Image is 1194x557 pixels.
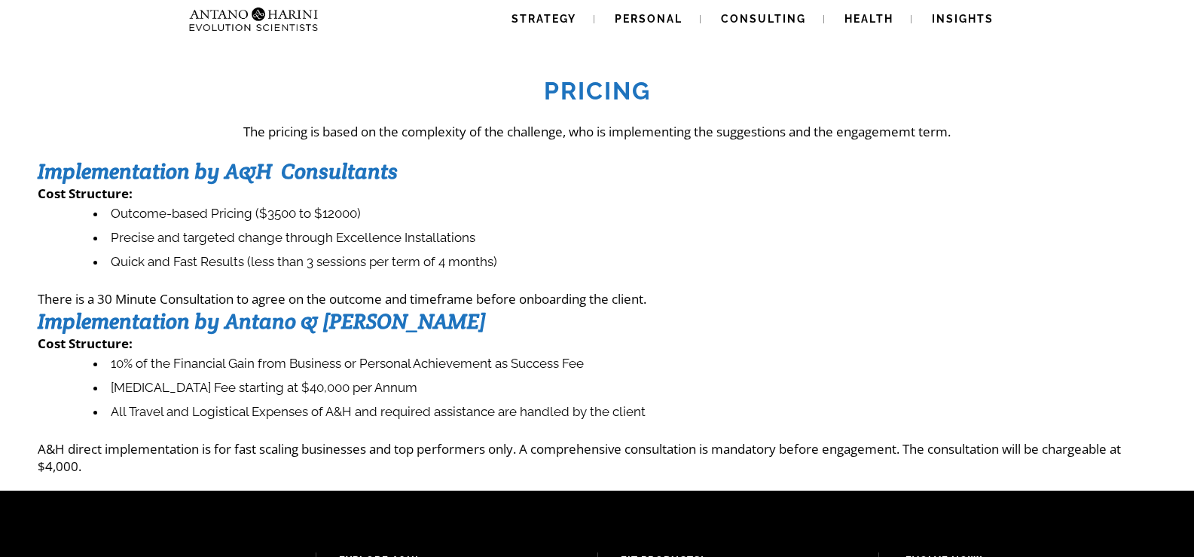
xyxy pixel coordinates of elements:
strong: Cost Structure: [38,335,133,352]
span: Strategy [511,13,576,25]
li: 10% of the Financial Gain from Business or Personal Achievement as Success Fee [93,352,1156,376]
strong: Cost Structure [38,185,129,202]
p: A&H direct implementation is for fast scaling businesses and top performers only. A comprehensive... [38,440,1156,475]
p: There is a 30 Minute Consultation to agree on the outcome and timeframe before onboarding the cli... [38,290,1156,308]
li: All Travel and Logistical Expenses of A&H and required assistance are handled by the client [93,400,1156,424]
li: Quick and Fast Results (less than 3 sessions per term of 4 months) [93,250,1156,274]
li: Outcome-based Pricing ($3500 to $12000) [93,202,1156,226]
strong: : [129,185,133,202]
li: Precise and targeted change through Excellence Installations [93,226,1156,250]
strong: Implementation by A&H Consultants [38,158,398,185]
span: Consulting [721,13,806,25]
span: Personal [615,13,683,25]
strong: Pricing [544,77,651,105]
li: [MEDICAL_DATA] Fee starting at $40,000 per Annum [93,376,1156,400]
span: Health [844,13,893,25]
strong: Implementation by Antano & [PERSON_NAME] [38,308,486,335]
p: The pricing is based on the complexity of the challenge, who is implementing the suggestions and ... [38,123,1156,140]
span: Insights [932,13,994,25]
